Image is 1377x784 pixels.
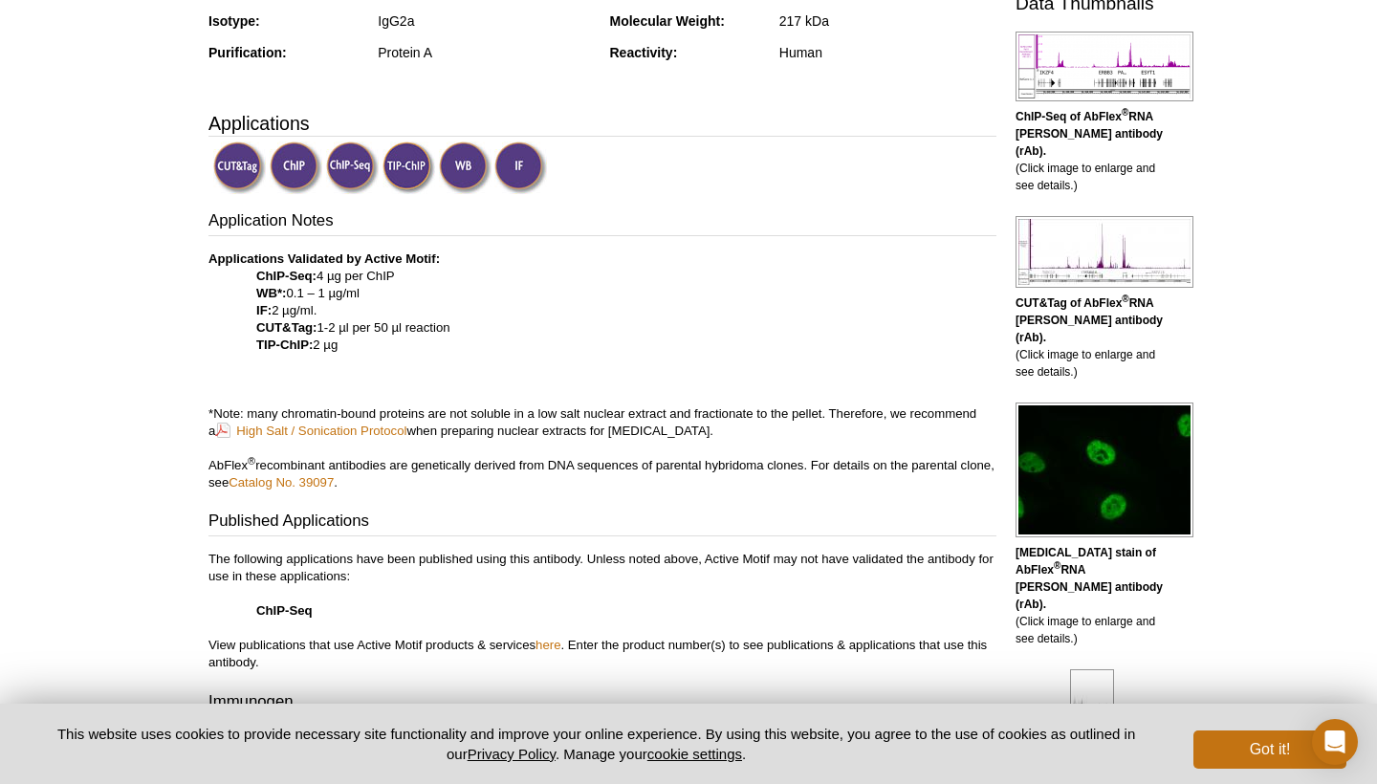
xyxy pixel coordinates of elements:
strong: Isotype: [208,13,260,29]
img: AbFlex<sup>®</sup> RNA Pol II antibody (rAb) tested by CUT&Tag. [1016,216,1193,288]
b: Applications Validated by Active Motif: [208,251,440,266]
b: CUT&Tag of AbFlex RNA [PERSON_NAME] antibody (rAb). [1016,296,1163,344]
strong: ChIP-Seq [256,603,313,618]
sup: ® [1122,294,1128,304]
img: ChIP Validated [270,142,322,194]
p: (Click image to enlarge and see details.) [1016,544,1169,647]
img: AbFlex<sup>®</sup> RNA Pol II antibody (rAb) tested by ChIP-Seq. [1016,32,1193,101]
h3: Immunogen [208,690,996,717]
sup: ® [248,454,255,466]
div: Protein A [378,44,595,61]
strong: IF: [256,303,272,317]
strong: Molecular Weight: [610,13,725,29]
a: Catalog No. 39097 [229,475,334,490]
h3: Application Notes [208,209,996,236]
div: Open Intercom Messenger [1312,719,1358,765]
img: CUT&Tag Validated [213,142,266,194]
img: AbFlex<sup>®</sup> RNA Pol II antibody (rAb) tested by immunofluorescence. [1016,403,1193,537]
strong: CUT&Tag: [256,320,317,335]
p: The following applications have been published using this antibody. Unless noted above, Active Mo... [208,551,996,671]
sup: ® [1122,107,1128,118]
p: 4 µg per ChIP 0.1 – 1 µg/ml 2 µg/ml. 1-2 µl per 50 µl reaction 2 µg *Note: many chromatin-bound p... [208,250,996,491]
strong: ChIP-Seq: [256,269,317,283]
p: (Click image to enlarge and see details.) [1016,108,1169,194]
div: Human [779,44,996,61]
strong: Reactivity: [610,45,678,60]
a: High Salt / Sonication Protocol [215,422,406,440]
strong: TIP-ChIP: [256,338,313,352]
img: Immunofluorescence Validated [494,142,547,194]
div: 217 kDa [779,12,996,30]
img: Western Blot Validated [439,142,492,194]
a: here [535,638,560,652]
button: Got it! [1193,730,1346,769]
h3: Published Applications [208,510,996,536]
h3: Applications [208,109,996,138]
sup: ® [1054,560,1060,571]
a: Privacy Policy [468,746,556,762]
strong: Purification: [208,45,287,60]
p: This website uses cookies to provide necessary site functionality and improve your online experie... [31,724,1162,764]
img: TIP-ChIP Validated [382,142,435,194]
b: [MEDICAL_DATA] stain of AbFlex RNA [PERSON_NAME] antibody (rAb). [1016,546,1163,611]
div: IgG2a [378,12,595,30]
img: ChIP-Seq Validated [326,142,379,194]
b: ChIP-Seq of AbFlex RNA [PERSON_NAME] antibody (rAb). [1016,110,1163,158]
button: cookie settings [647,746,742,762]
p: (Click image to enlarge and see details.) [1016,294,1169,381]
